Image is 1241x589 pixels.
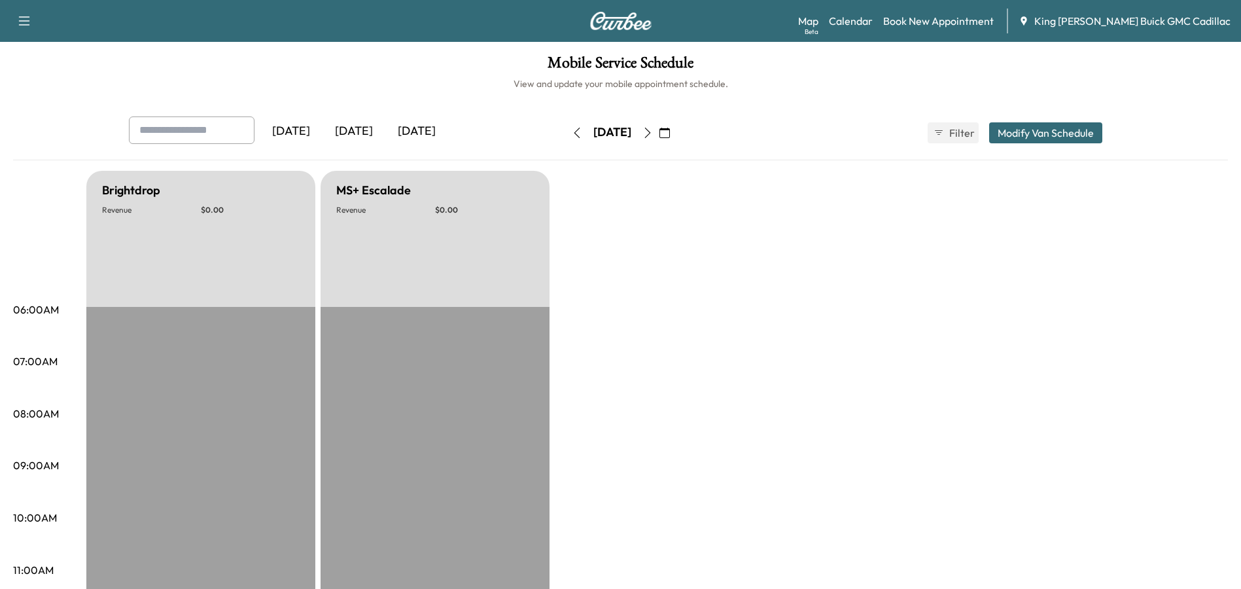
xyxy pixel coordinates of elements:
h5: Brightdrop [102,181,160,200]
p: $ 0.00 [201,205,300,215]
p: 07:00AM [13,353,58,369]
h1: Mobile Service Schedule [13,55,1228,77]
p: 06:00AM [13,302,59,317]
p: $ 0.00 [435,205,534,215]
div: [DATE] [593,124,631,141]
div: [DATE] [260,116,323,147]
div: [DATE] [323,116,385,147]
span: Filter [949,125,973,141]
div: [DATE] [385,116,448,147]
h6: View and update your mobile appointment schedule. [13,77,1228,90]
button: Modify Van Schedule [989,122,1102,143]
a: MapBeta [798,13,818,29]
a: Calendar [829,13,873,29]
p: 10:00AM [13,510,57,526]
p: 08:00AM [13,406,59,421]
p: Revenue [102,205,201,215]
p: Revenue [336,205,435,215]
p: 11:00AM [13,562,54,578]
img: Curbee Logo [589,12,652,30]
button: Filter [928,122,979,143]
h5: MS+ Escalade [336,181,411,200]
span: King [PERSON_NAME] Buick GMC Cadillac [1034,13,1231,29]
a: Book New Appointment [883,13,994,29]
p: 09:00AM [13,457,59,473]
div: Beta [805,27,818,37]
